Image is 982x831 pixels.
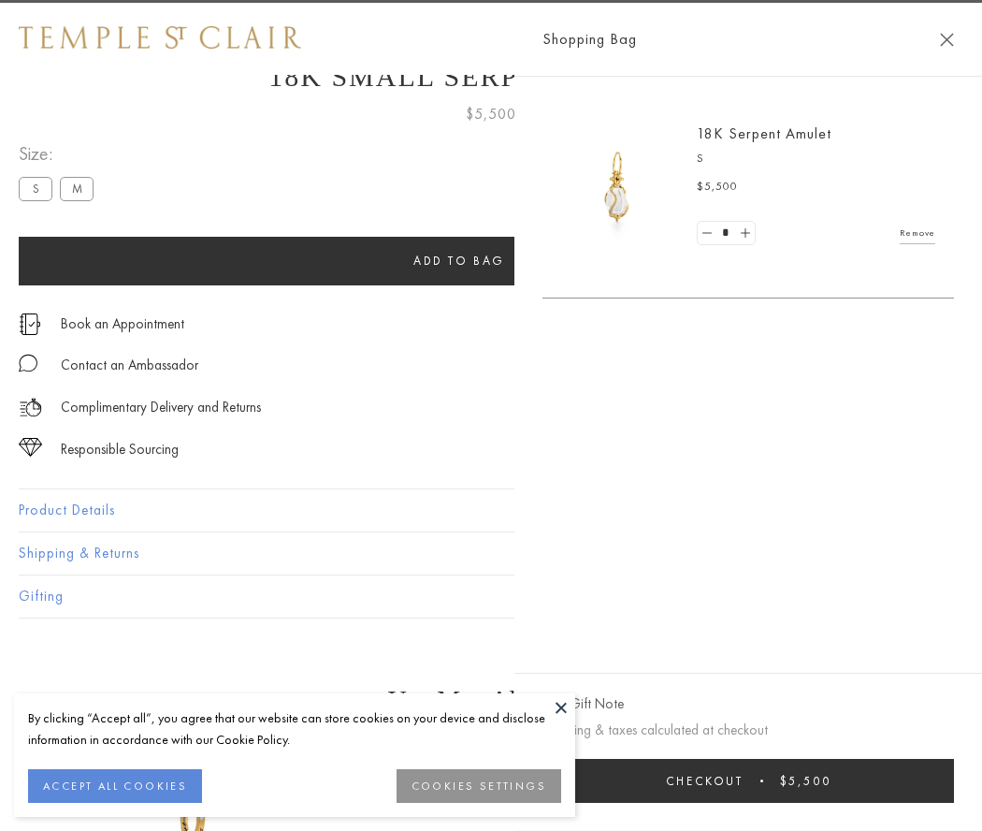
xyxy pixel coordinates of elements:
button: Product Details [19,489,963,532]
a: 18K Serpent Amulet [697,124,831,143]
h3: You May Also Like [47,685,935,715]
button: Checkout $5,500 [542,759,954,803]
p: Shipping & taxes calculated at checkout [542,719,954,742]
div: Contact an Ambassador [61,354,198,377]
div: By clicking “Accept all”, you agree that our website can store cookies on your device and disclos... [28,707,561,751]
span: $5,500 [697,178,738,197]
button: COOKIES SETTINGS [397,769,561,803]
p: Complimentary Delivery and Returns [61,396,261,419]
button: Add Gift Note [542,692,624,716]
span: $5,500 [780,773,831,789]
span: Size: [19,138,101,169]
label: M [60,177,94,200]
a: Set quantity to 0 [698,222,716,245]
button: ACCEPT ALL COOKIES [28,769,202,803]
a: Remove [900,223,935,243]
label: S [19,177,52,200]
button: Add to bag [19,237,900,285]
img: icon_sourcing.svg [19,438,42,457]
img: icon_appointment.svg [19,313,41,335]
a: Book an Appointment [61,313,184,334]
img: icon_delivery.svg [19,396,42,419]
img: Temple St. Clair [19,26,301,49]
span: $5,500 [466,102,516,126]
h1: 18K Small Serpent Amulet [19,61,963,93]
span: Checkout [666,773,744,789]
button: Close Shopping Bag [940,33,954,47]
button: Gifting [19,576,963,618]
p: S [697,150,935,168]
span: Add to bag [413,253,505,269]
a: Set quantity to 2 [735,222,754,245]
div: Responsible Sourcing [61,438,179,461]
img: P51836-E11SERPPV [561,131,673,243]
button: Shipping & Returns [19,532,963,575]
span: Shopping Bag [542,27,637,51]
img: MessageIcon-01_2.svg [19,354,37,372]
